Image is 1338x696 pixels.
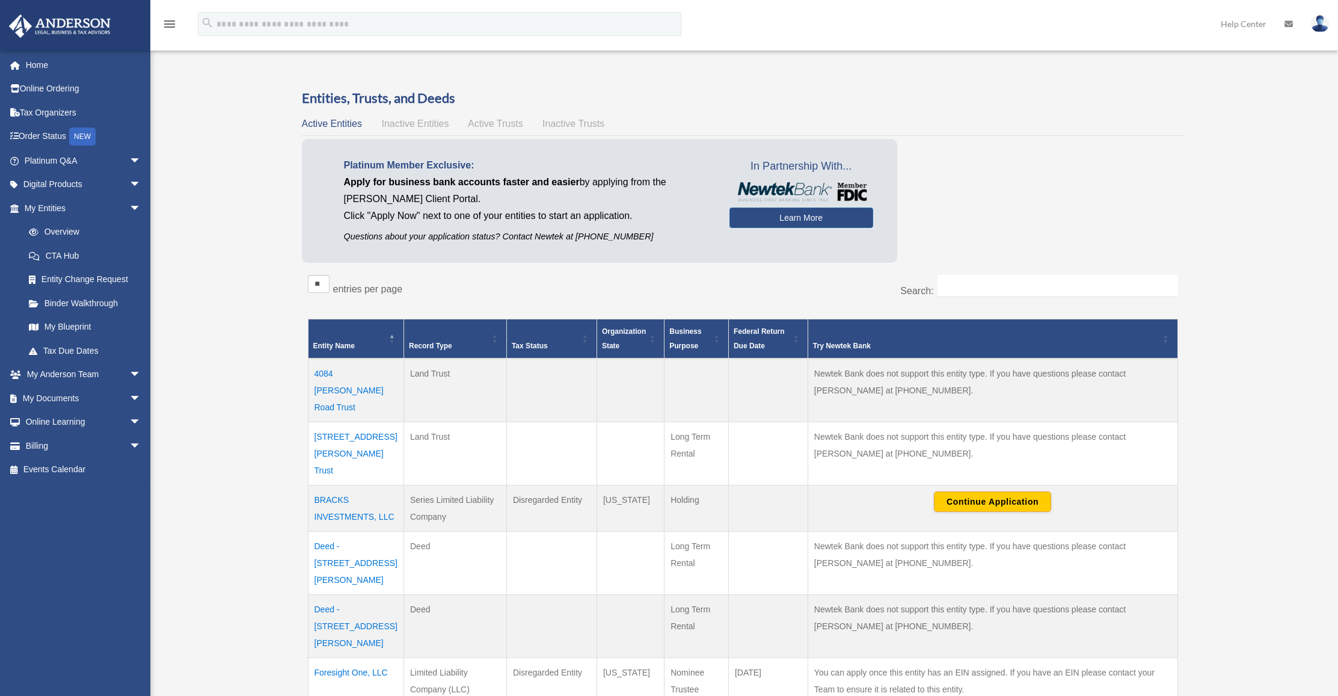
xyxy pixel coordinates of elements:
[8,173,159,197] a: Digital Productsarrow_drop_down
[404,595,506,658] td: Deed
[69,128,96,146] div: NEW
[506,485,597,532] td: Disregarded Entity
[808,359,1177,422] td: Newtek Bank does not support this entity type. If you have questions please contact [PERSON_NAME]...
[129,363,153,387] span: arrow_drop_down
[8,125,159,149] a: Order StatusNEW
[808,319,1177,359] th: Try Newtek Bank : Activate to sort
[404,359,506,422] td: Land Trust
[900,286,933,296] label: Search:
[404,319,506,359] th: Record Type: Activate to sort
[664,422,729,485] td: Long Term Rental
[344,208,711,224] p: Click "Apply Now" next to one of your entities to start an application.
[597,485,664,532] td: [US_STATE]
[728,319,808,359] th: Federal Return Due Date: Activate to sort
[602,327,646,350] span: Organization State
[302,89,1184,108] h3: Entities, Trusts, and Deeds
[1311,15,1329,32] img: User Pic
[129,196,153,221] span: arrow_drop_down
[8,386,159,410] a: My Documentsarrow_drop_down
[735,182,867,202] img: NewtekBankLogoSM.png
[129,410,153,435] span: arrow_drop_down
[308,422,404,485] td: [STREET_ADDRESS][PERSON_NAME] Trust
[468,119,523,129] span: Active Trusts
[734,327,785,350] span: Federal Return Due Date
[17,220,147,244] a: Overview
[17,291,153,315] a: Binder Walkthrough
[302,119,362,129] span: Active Entities
[308,319,404,359] th: Entity Name: Activate to invert sorting
[162,21,177,31] a: menu
[313,342,355,350] span: Entity Name
[8,410,159,434] a: Online Learningarrow_drop_down
[8,149,159,173] a: Platinum Q&Aarrow_drop_down
[129,434,153,458] span: arrow_drop_down
[5,14,114,38] img: Anderson Advisors Platinum Portal
[333,284,403,294] label: entries per page
[344,174,711,208] p: by applying from the [PERSON_NAME] Client Portal.
[808,422,1177,485] td: Newtek Bank does not support this entity type. If you have questions please contact [PERSON_NAME]...
[808,532,1177,595] td: Newtek Bank does not support this entity type. If you have questions please contact [PERSON_NAME]...
[669,327,701,350] span: Business Purpose
[664,319,729,359] th: Business Purpose: Activate to sort
[344,157,711,174] p: Platinum Member Exclusive:
[8,458,159,482] a: Events Calendar
[308,595,404,658] td: Deed - [STREET_ADDRESS][PERSON_NAME]
[308,359,404,422] td: 4084 [PERSON_NAME] Road Trust
[344,229,711,244] p: Questions about your application status? Contact Newtek at [PHONE_NUMBER]
[308,485,404,532] td: BRACKS INVESTMENTS, LLC
[404,485,506,532] td: Series Limited Liability Company
[664,485,729,532] td: Holding
[129,173,153,197] span: arrow_drop_down
[813,339,1159,353] div: Try Newtek Bank
[8,196,153,220] a: My Entitiesarrow_drop_down
[404,532,506,595] td: Deed
[542,119,604,129] span: Inactive Trusts
[308,532,404,595] td: Deed - [STREET_ADDRESS][PERSON_NAME]
[512,342,548,350] span: Tax Status
[381,119,449,129] span: Inactive Entities
[506,319,597,359] th: Tax Status: Activate to sort
[409,342,452,350] span: Record Type
[8,363,159,387] a: My Anderson Teamarrow_drop_down
[201,16,214,29] i: search
[129,386,153,411] span: arrow_drop_down
[8,434,159,458] a: Billingarrow_drop_down
[729,208,873,228] a: Learn More
[17,339,153,363] a: Tax Due Dates
[664,532,729,595] td: Long Term Rental
[17,244,153,268] a: CTA Hub
[934,491,1051,512] button: Continue Application
[8,100,159,125] a: Tax Organizers
[664,595,729,658] td: Long Term Rental
[344,177,580,187] span: Apply for business bank accounts faster and easier
[729,157,873,176] span: In Partnership With...
[17,315,153,339] a: My Blueprint
[129,149,153,173] span: arrow_drop_down
[597,319,664,359] th: Organization State: Activate to sort
[808,595,1177,658] td: Newtek Bank does not support this entity type. If you have questions please contact [PERSON_NAME]...
[8,53,159,77] a: Home
[162,17,177,31] i: menu
[404,422,506,485] td: Land Trust
[8,77,159,101] a: Online Ordering
[17,268,153,292] a: Entity Change Request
